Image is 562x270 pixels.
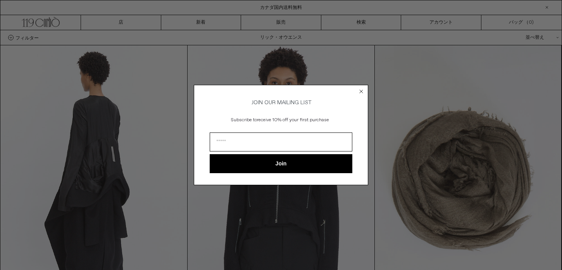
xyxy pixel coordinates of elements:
[210,154,352,173] button: Join
[250,99,312,106] span: JOIN OUR MAILING LIST
[257,117,329,123] span: receive 10% off your first purchase
[210,132,352,151] input: Email
[357,88,365,95] button: Close dialog
[231,117,257,123] span: Subscribe to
